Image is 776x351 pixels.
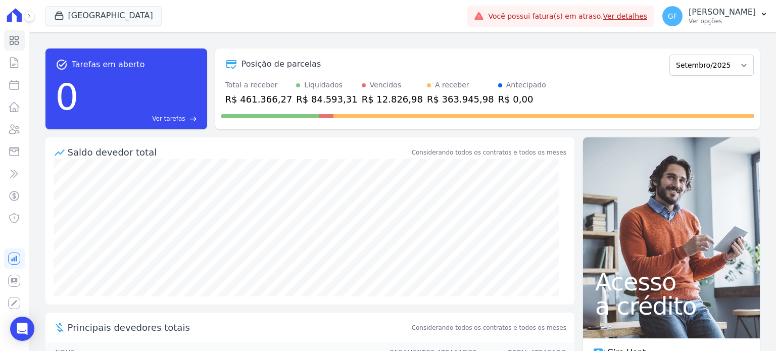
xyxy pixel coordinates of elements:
[603,12,648,20] a: Ver detalhes
[56,71,79,123] div: 0
[689,7,756,17] p: [PERSON_NAME]
[296,92,357,106] div: R$ 84.593,31
[362,92,423,106] div: R$ 12.826,98
[435,80,469,90] div: A receber
[68,321,410,334] span: Principais devedores totais
[668,13,677,20] span: GF
[427,92,494,106] div: R$ 363.945,98
[56,59,68,71] span: task_alt
[152,114,185,123] span: Ver tarefas
[45,6,162,25] button: [GEOGRAPHIC_DATA]
[654,2,776,30] button: GF [PERSON_NAME] Ver opções
[72,59,145,71] span: Tarefas em aberto
[595,270,748,294] span: Acesso
[225,80,293,90] div: Total a receber
[595,294,748,318] span: a crédito
[189,115,197,123] span: east
[82,114,197,123] a: Ver tarefas east
[488,11,647,22] span: Você possui fatura(s) em atraso.
[506,80,546,90] div: Antecipado
[412,148,566,157] div: Considerando todos os contratos e todos os meses
[412,323,566,332] span: Considerando todos os contratos e todos os meses
[689,17,756,25] p: Ver opções
[10,317,34,341] div: Open Intercom Messenger
[68,145,410,159] div: Saldo devedor total
[241,58,321,70] div: Posição de parcelas
[225,92,293,106] div: R$ 461.366,27
[498,92,546,106] div: R$ 0,00
[370,80,401,90] div: Vencidos
[304,80,343,90] div: Liquidados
